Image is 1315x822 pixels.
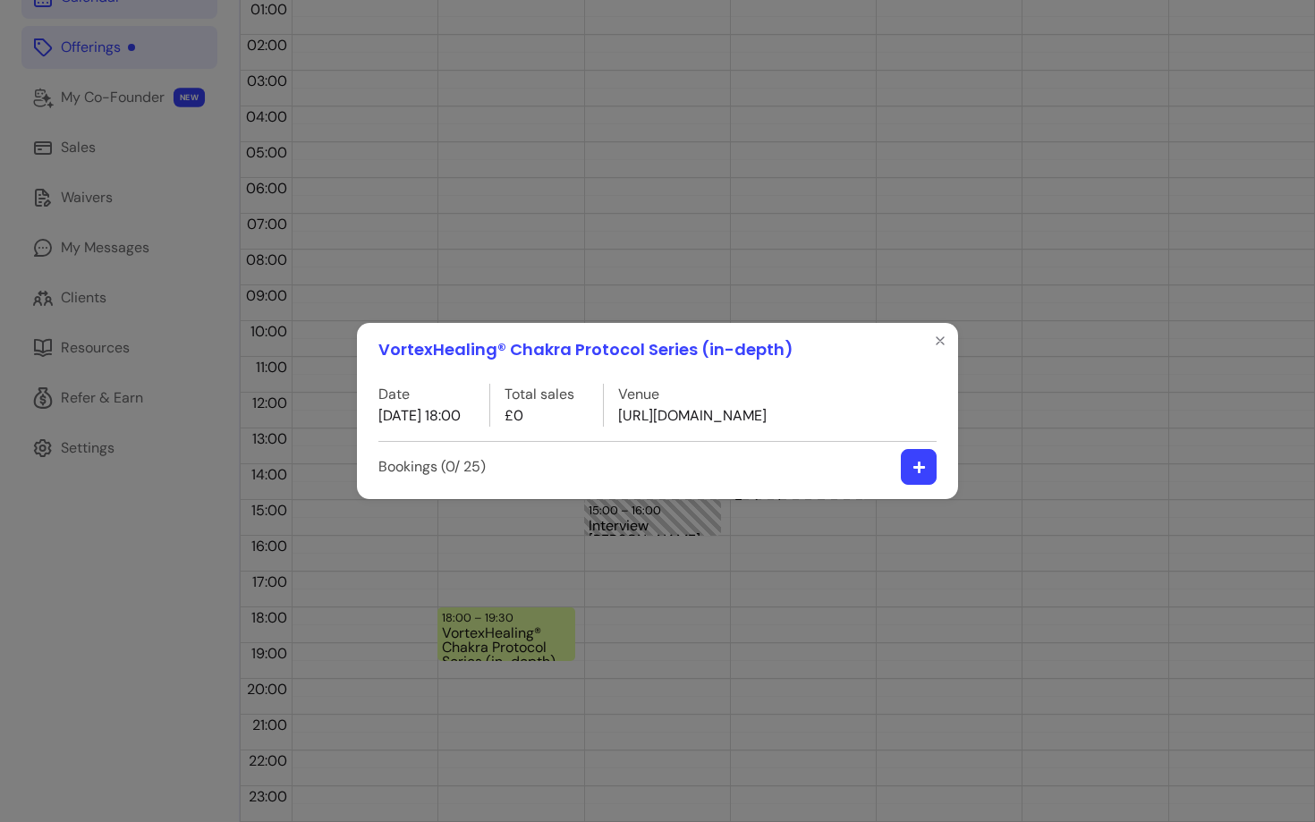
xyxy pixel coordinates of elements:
label: Bookings ( 0 / 25 ) [378,456,486,478]
button: Close [926,326,954,355]
label: Date [378,384,461,405]
label: Total sales [505,384,574,405]
p: [URL][DOMAIN_NAME] [618,405,767,427]
p: [DATE] 18:00 [378,405,461,427]
h1: VortexHealing® Chakra Protocol Series (in-depth) [378,337,793,362]
label: Venue [618,384,767,405]
p: £0 [505,405,574,427]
